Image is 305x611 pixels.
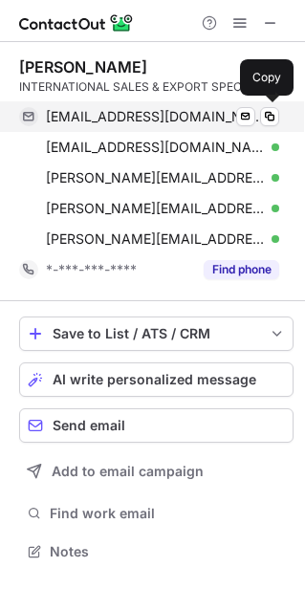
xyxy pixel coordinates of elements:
span: [EMAIL_ADDRESS][DOMAIN_NAME] [46,139,265,156]
div: Save to List / ATS / CRM [53,326,260,341]
div: INTERNATIONAL SALES & EXPORT SPECIALIST [19,78,294,96]
button: Add to email campaign [19,454,294,489]
button: Reveal Button [204,260,279,279]
span: [PERSON_NAME][EMAIL_ADDRESS][PERSON_NAME][DOMAIN_NAME] [46,169,265,186]
div: [PERSON_NAME] [19,57,147,76]
span: Send email [53,418,125,433]
button: Send email [19,408,294,443]
span: [PERSON_NAME][EMAIL_ADDRESS][PERSON_NAME][DOMAIN_NAME] [46,200,265,217]
span: Notes [50,543,286,560]
img: ContactOut v5.3.10 [19,11,134,34]
span: Find work email [50,505,286,522]
button: Find work email [19,500,294,527]
span: Add to email campaign [52,464,204,479]
button: Notes [19,538,294,565]
span: AI write personalized message [53,372,256,387]
span: [EMAIL_ADDRESS][DOMAIN_NAME] [46,108,265,125]
button: AI write personalized message [19,362,294,397]
button: save-profile-one-click [19,316,294,351]
span: [PERSON_NAME][EMAIL_ADDRESS][PERSON_NAME][DOMAIN_NAME] [46,230,265,248]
